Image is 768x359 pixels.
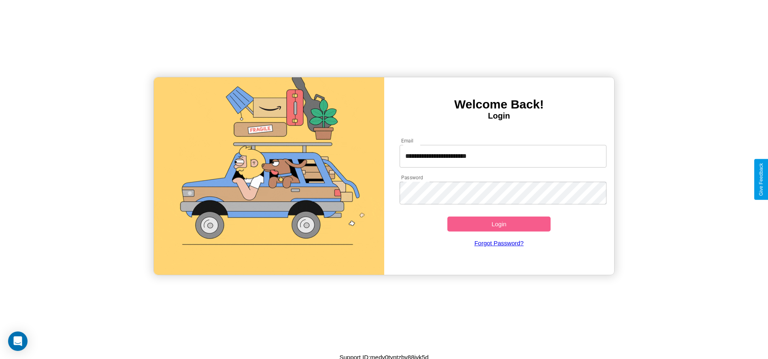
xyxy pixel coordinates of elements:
[401,137,414,144] label: Email
[384,98,614,111] h3: Welcome Back!
[154,77,384,275] img: gif
[384,111,614,121] h4: Login
[401,174,423,181] label: Password
[758,163,764,196] div: Give Feedback
[447,217,551,232] button: Login
[396,232,602,255] a: Forgot Password?
[8,331,28,351] div: Open Intercom Messenger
